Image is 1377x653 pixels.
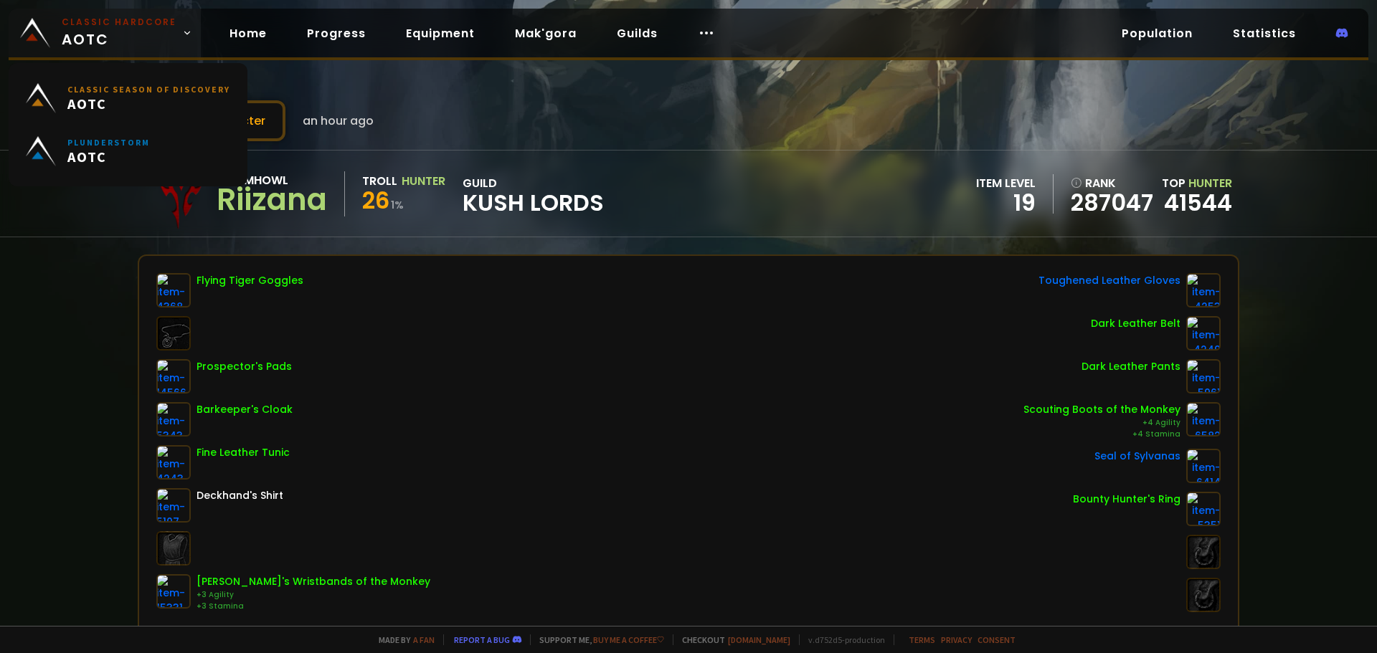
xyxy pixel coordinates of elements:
[1110,19,1204,48] a: Population
[362,172,397,190] div: Troll
[1071,192,1153,214] a: 287047
[1186,359,1221,394] img: item-5961
[9,9,201,57] a: Classic HardcoreAOTC
[197,445,290,460] div: Fine Leather Tunic
[413,634,435,645] a: a fan
[799,634,885,645] span: v. d752d5 - production
[454,634,510,645] a: Report a bug
[1023,429,1180,440] div: +4 Stamina
[1082,359,1180,374] div: Dark Leather Pants
[394,19,486,48] a: Equipment
[156,273,191,308] img: item-4368
[197,488,283,503] div: Deckhand's Shirt
[67,84,230,95] small: Classic Season of Discovery
[197,601,430,612] div: +3 Stamina
[1071,174,1153,192] div: rank
[156,402,191,437] img: item-5343
[1188,175,1232,191] span: Hunter
[197,402,293,417] div: Barkeeper's Cloak
[1023,402,1180,417] div: Scouting Boots of the Monkey
[303,112,374,130] span: an hour ago
[197,359,292,374] div: Prospector's Pads
[1023,417,1180,429] div: +4 Agility
[1164,186,1232,219] a: 41544
[197,273,303,288] div: Flying Tiger Goggles
[1094,449,1180,464] div: Seal of Sylvanas
[67,148,150,166] span: AOTC
[530,634,664,645] span: Support me,
[976,174,1036,192] div: item level
[156,359,191,394] img: item-14566
[1186,449,1221,483] img: item-6414
[362,184,389,216] span: 26
[17,72,239,125] a: Classic Season of DiscoveryAOTC
[1038,273,1180,288] div: Toughened Leather Gloves
[1162,174,1232,192] div: Top
[218,19,278,48] a: Home
[1221,19,1307,48] a: Statistics
[402,172,445,190] div: Hunter
[1073,492,1180,507] div: Bounty Hunter's Ring
[370,634,435,645] span: Made by
[62,16,176,50] span: AOTC
[909,634,935,645] a: Terms
[67,137,150,148] small: Plunderstorm
[17,125,239,178] a: PlunderstormAOTC
[1186,316,1221,351] img: item-4249
[1091,316,1180,331] div: Dark Leather Belt
[941,634,972,645] a: Privacy
[605,19,669,48] a: Guilds
[976,192,1036,214] div: 19
[197,574,430,589] div: [PERSON_NAME]'s Wristbands of the Monkey
[1186,402,1221,437] img: item-6582
[1186,492,1221,526] img: item-5351
[503,19,588,48] a: Mak'gora
[67,95,230,113] span: AOTC
[978,634,1016,645] a: Consent
[156,574,191,609] img: item-15331
[156,488,191,523] img: item-5107
[673,634,790,645] span: Checkout
[295,19,377,48] a: Progress
[217,189,327,211] div: Riizana
[391,198,404,212] small: 1 %
[593,634,664,645] a: Buy me a coffee
[197,589,430,601] div: +3 Agility
[156,445,191,480] img: item-4243
[728,634,790,645] a: [DOMAIN_NAME]
[62,16,176,29] small: Classic Hardcore
[1186,273,1221,308] img: item-4253
[463,192,604,214] span: Kush Lords
[217,171,327,189] div: Doomhowl
[463,174,604,214] div: guild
